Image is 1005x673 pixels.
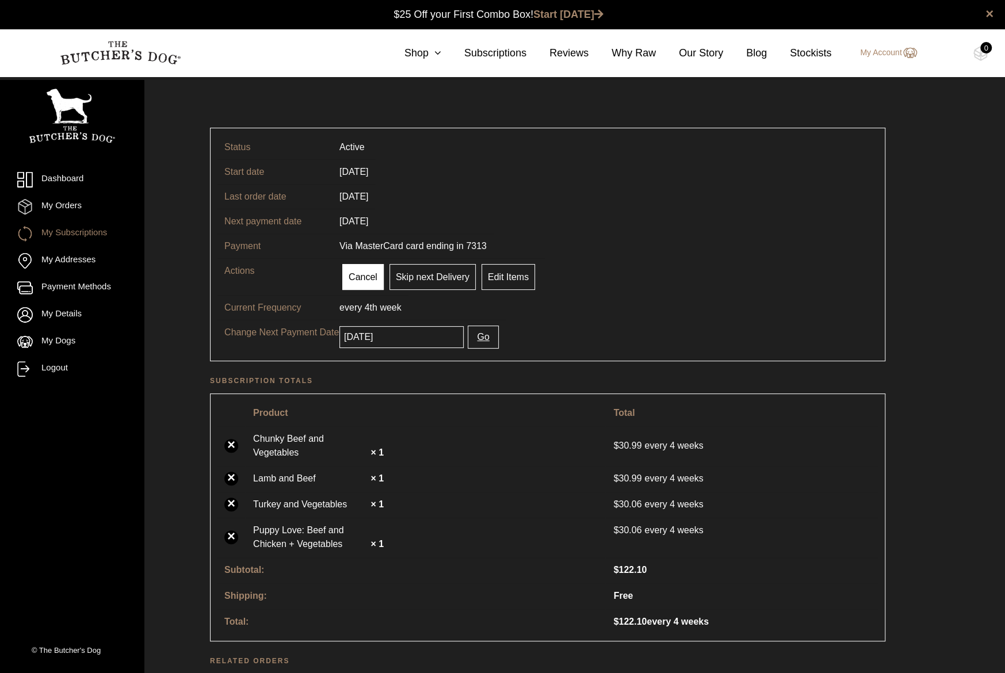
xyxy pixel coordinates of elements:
[381,45,441,61] a: Shop
[613,565,647,575] span: 122.10
[606,583,877,608] td: Free
[253,472,368,485] a: Lamb and Beef
[17,172,127,188] a: Dashboard
[613,565,618,575] span: $
[333,135,372,159] td: Active
[246,401,605,425] th: Product
[217,209,333,234] td: Next payment date
[849,46,916,60] a: My Account
[17,307,127,323] a: My Details
[613,441,644,450] span: 30.99
[217,234,333,258] td: Payment
[333,159,375,184] td: [DATE]
[441,45,526,61] a: Subscriptions
[17,280,127,296] a: Payment Methods
[339,303,377,312] span: every 4th
[613,617,618,626] span: $
[389,264,476,290] a: Skip next Delivery
[606,492,877,517] td: every 4 weeks
[217,159,333,184] td: Start date
[253,523,368,551] a: Puppy Love: Beef and Chicken + Vegetables
[985,7,993,21] a: close
[29,89,115,143] img: TBD_Portrait_Logo_White.png
[613,499,618,509] span: $
[224,472,238,485] a: ×
[980,42,992,53] div: 0
[17,361,127,377] a: Logout
[217,258,333,295] td: Actions
[224,301,339,315] p: Current Frequency
[217,135,333,159] td: Status
[613,473,618,483] span: $
[253,498,368,511] a: Turkey and Vegetables
[339,241,487,251] span: Via MasterCard card ending in 7313
[224,498,238,511] a: ×
[17,334,127,350] a: My Dogs
[17,199,127,215] a: My Orders
[613,441,618,450] span: $
[606,466,877,491] td: every 4 weeks
[613,525,618,535] span: $
[606,609,877,634] td: every 4 weeks
[370,448,384,457] strong: × 1
[224,530,238,544] a: ×
[380,303,401,312] span: week
[370,499,384,509] strong: × 1
[613,617,647,626] span: 122.10
[613,523,644,537] span: 30.06
[17,226,127,242] a: My Subscriptions
[526,45,589,61] a: Reviews
[217,609,605,634] th: Total:
[767,45,831,61] a: Stockists
[468,326,498,349] button: Go
[723,45,767,61] a: Blog
[217,557,605,582] th: Subtotal:
[533,9,603,20] a: Start [DATE]
[333,184,375,209] td: [DATE]
[613,499,644,509] span: 30.06
[210,375,885,387] h2: Subscription totals
[333,209,375,234] td: [DATE]
[253,432,368,460] a: Chunky Beef and Vegetables
[224,439,238,453] a: ×
[656,45,723,61] a: Our Story
[370,473,384,483] strong: × 1
[973,46,988,61] img: TBD_Cart-Empty.png
[589,45,656,61] a: Why Raw
[606,401,877,425] th: Total
[224,326,339,339] p: Change Next Payment Date
[482,264,535,290] a: Edit Items
[217,583,605,608] th: Shipping:
[606,518,877,542] td: every 4 weeks
[17,253,127,269] a: My Addresses
[217,184,333,209] td: Last order date
[613,473,644,483] span: 30.99
[370,539,384,549] strong: × 1
[210,655,885,667] h2: Related orders
[342,264,384,290] a: Cancel
[606,426,877,465] td: every 4 weeks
